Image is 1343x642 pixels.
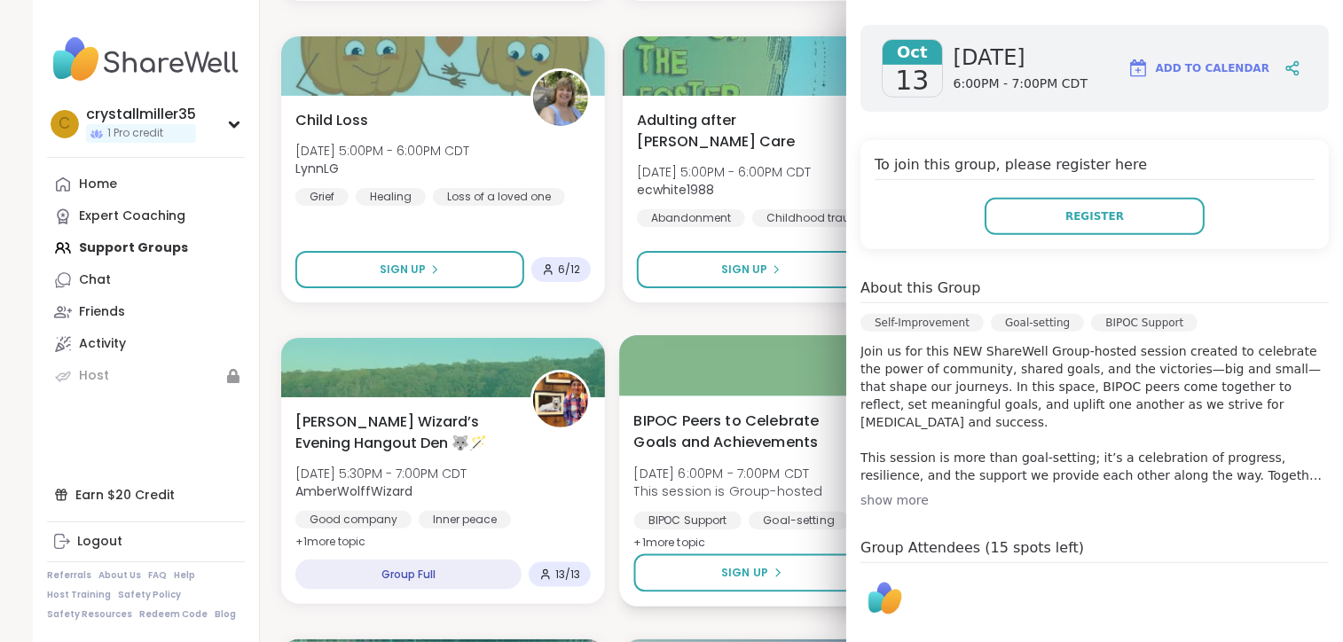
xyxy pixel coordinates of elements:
[883,40,942,65] span: Oct
[985,198,1205,235] button: Register
[47,168,245,200] a: Home
[47,589,111,601] a: Host Training
[991,314,1084,332] div: Goal-setting
[1119,47,1277,90] button: Add to Calendar
[79,271,111,289] div: Chat
[295,560,522,590] div: Group Full
[634,410,854,453] span: BIPOC Peers to Celebrate Goals and Achievements
[79,207,185,225] div: Expert Coaching
[47,608,132,621] a: Safety Resources
[215,608,236,621] a: Blog
[118,589,181,601] a: Safety Policy
[722,565,769,581] span: Sign Up
[1065,208,1124,224] span: Register
[47,479,245,511] div: Earn $20 Credit
[295,511,412,528] div: Good company
[47,360,245,392] a: Host
[860,314,984,332] div: Self-Improvement
[295,142,469,160] span: [DATE] 5:00PM - 6:00PM CDT
[47,28,245,90] img: ShareWell Nav Logo
[148,569,167,582] a: FAQ
[59,113,71,136] span: c
[752,209,884,227] div: Childhood trauma
[637,110,852,153] span: Adulting after [PERSON_NAME] Care
[47,328,245,360] a: Activity
[295,482,412,500] b: AmberWolffWizard
[79,335,126,353] div: Activity
[1091,314,1198,332] div: BIPOC Support
[295,110,368,131] span: Child Loss
[875,154,1315,180] h4: To join this group, please register here
[634,554,871,592] button: Sign Up
[1127,58,1149,79] img: ShareWell Logomark
[954,43,1088,72] span: [DATE]
[77,533,122,551] div: Logout
[895,65,929,97] span: 13
[637,163,811,181] span: [DATE] 5:00PM - 6:00PM CDT
[860,574,910,623] a: ShareWell
[634,482,823,500] span: This session is Group-hosted
[433,188,565,206] div: Loss of a loved one
[107,126,163,141] span: 1 Pro credit
[174,569,195,582] a: Help
[79,367,109,385] div: Host
[860,537,1329,563] h4: Group Attendees (15 spots left)
[1156,60,1269,76] span: Add to Calendar
[634,465,823,482] span: [DATE] 6:00PM - 7:00PM CDT
[637,209,745,227] div: Abandonment
[860,491,1329,509] div: show more
[954,75,1088,93] span: 6:00PM - 7:00PM CDT
[380,262,426,278] span: Sign Up
[47,296,245,328] a: Friends
[721,262,767,278] span: Sign Up
[295,411,511,454] span: [PERSON_NAME] Wizard’s Evening Hangout Den 🐺🪄
[533,372,588,427] img: AmberWolffWizard
[634,512,742,529] div: BIPOC Support
[637,181,714,199] b: ecwhite1988
[860,278,980,299] h4: About this Group
[295,465,467,482] span: [DATE] 5:30PM - 7:00PM CDT
[860,342,1329,484] p: Join us for this NEW ShareWell Group-hosted session created to celebrate the power of community, ...
[750,512,850,529] div: Goal-setting
[419,511,511,528] div: Inner peace
[637,251,866,288] button: Sign Up
[98,569,141,582] a: About Us
[79,176,117,193] div: Home
[295,160,339,177] b: LynnLG
[555,568,580,582] span: 13 / 13
[356,188,426,206] div: Healing
[47,526,245,558] a: Logout
[863,576,907,621] img: ShareWell
[47,569,91,582] a: Referrals
[86,105,196,124] div: crystallmiller35
[295,251,524,288] button: Sign Up
[295,188,349,206] div: Grief
[47,264,245,296] a: Chat
[79,303,125,321] div: Friends
[139,608,208,621] a: Redeem Code
[47,200,245,232] a: Expert Coaching
[558,262,580,277] span: 6 / 12
[533,71,588,126] img: LynnLG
